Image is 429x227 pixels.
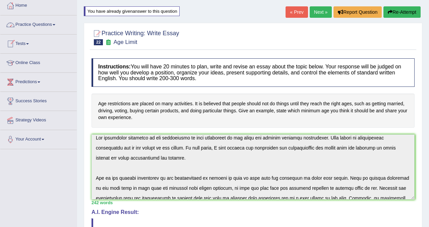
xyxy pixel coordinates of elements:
[94,39,103,45] span: 22
[0,130,77,147] a: Your Account
[0,15,77,32] a: Practice Questions
[105,39,112,46] small: Exam occurring question
[333,6,382,18] button: Report Question
[0,35,77,51] a: Tests
[91,58,415,87] h4: You will have 20 minutes to plan, write and revise an essay about the topic below. Your response ...
[91,94,415,128] h4: Age restrictions are placed on many activities. It is believed that people should not do things u...
[0,73,77,90] a: Predictions
[383,6,421,18] button: Re-Attempt
[91,29,179,45] h2: Practice Writing: Write Essay
[84,6,180,16] div: You have already given answer to this question
[286,6,308,18] a: « Prev
[0,54,77,70] a: Online Class
[98,64,131,69] b: Instructions:
[114,39,137,45] small: Age Limit
[0,111,77,128] a: Strategy Videos
[91,200,415,206] div: 242 words
[310,6,332,18] a: Next »
[0,92,77,109] a: Success Stories
[91,134,415,200] textarea: To enrich screen reader interactions, please activate Accessibility in Grammarly extension settings
[91,209,415,215] h4: A.I. Engine Result:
